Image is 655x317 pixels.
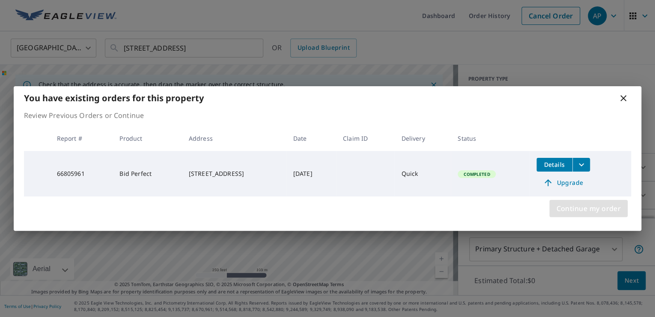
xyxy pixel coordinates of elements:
[189,169,280,178] div: [STREET_ADDRESS]
[113,151,182,196] td: Bid Perfect
[536,158,572,172] button: detailsBtn-66805961
[286,126,336,151] th: Date
[542,178,585,188] span: Upgrade
[286,151,336,196] td: [DATE]
[394,151,451,196] td: Quick
[394,126,451,151] th: Delivery
[536,176,590,190] a: Upgrade
[542,160,567,169] span: Details
[451,126,529,151] th: Status
[549,200,628,217] button: Continue my order
[50,126,113,151] th: Report #
[182,126,286,151] th: Address
[24,92,204,104] b: You have existing orders for this property
[24,110,631,121] p: Review Previous Orders or Continue
[458,171,495,177] span: Completed
[113,126,182,151] th: Product
[50,151,113,196] td: 66805961
[572,158,590,172] button: filesDropdownBtn-66805961
[556,202,621,214] span: Continue my order
[336,126,394,151] th: Claim ID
